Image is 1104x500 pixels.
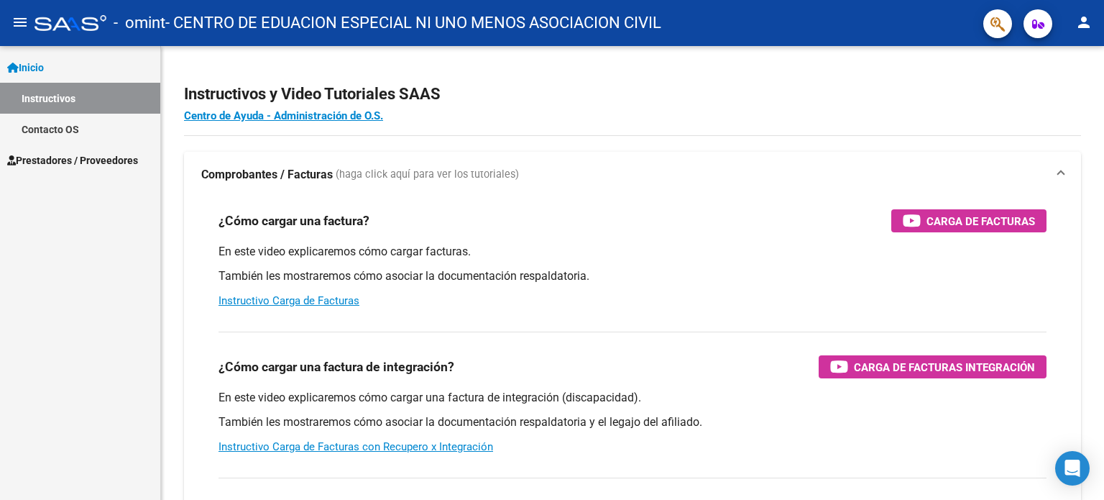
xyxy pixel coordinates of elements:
mat-expansion-panel-header: Comprobantes / Facturas (haga click aquí para ver los tutoriales) [184,152,1081,198]
h3: ¿Cómo cargar una factura de integración? [218,357,454,377]
h2: Instructivos y Video Tutoriales SAAS [184,81,1081,108]
span: (haga click aquí para ver los tutoriales) [336,167,519,183]
strong: Comprobantes / Facturas [201,167,333,183]
span: Carga de Facturas [926,212,1035,230]
button: Carga de Facturas Integración [819,355,1046,378]
h3: ¿Cómo cargar una factura? [218,211,369,231]
a: Instructivo Carga de Facturas [218,294,359,307]
span: Inicio [7,60,44,76]
span: Carga de Facturas Integración [854,358,1035,376]
a: Centro de Ayuda - Administración de O.S. [184,109,383,122]
button: Carga de Facturas [891,209,1046,232]
p: En este video explicaremos cómo cargar facturas. [218,244,1046,260]
p: También les mostraremos cómo asociar la documentación respaldatoria y el legajo del afiliado. [218,414,1046,430]
span: - CENTRO DE EDUACION ESPECIAL NI UNO MENOS ASOCIACION CIVIL [165,7,661,39]
p: También les mostraremos cómo asociar la documentación respaldatoria. [218,268,1046,284]
p: En este video explicaremos cómo cargar una factura de integración (discapacidad). [218,390,1046,406]
mat-icon: person [1075,14,1092,31]
mat-icon: menu [11,14,29,31]
a: Instructivo Carga de Facturas con Recupero x Integración [218,440,493,453]
span: Prestadores / Proveedores [7,153,138,168]
div: Open Intercom Messenger [1055,451,1090,486]
span: - omint [114,7,165,39]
